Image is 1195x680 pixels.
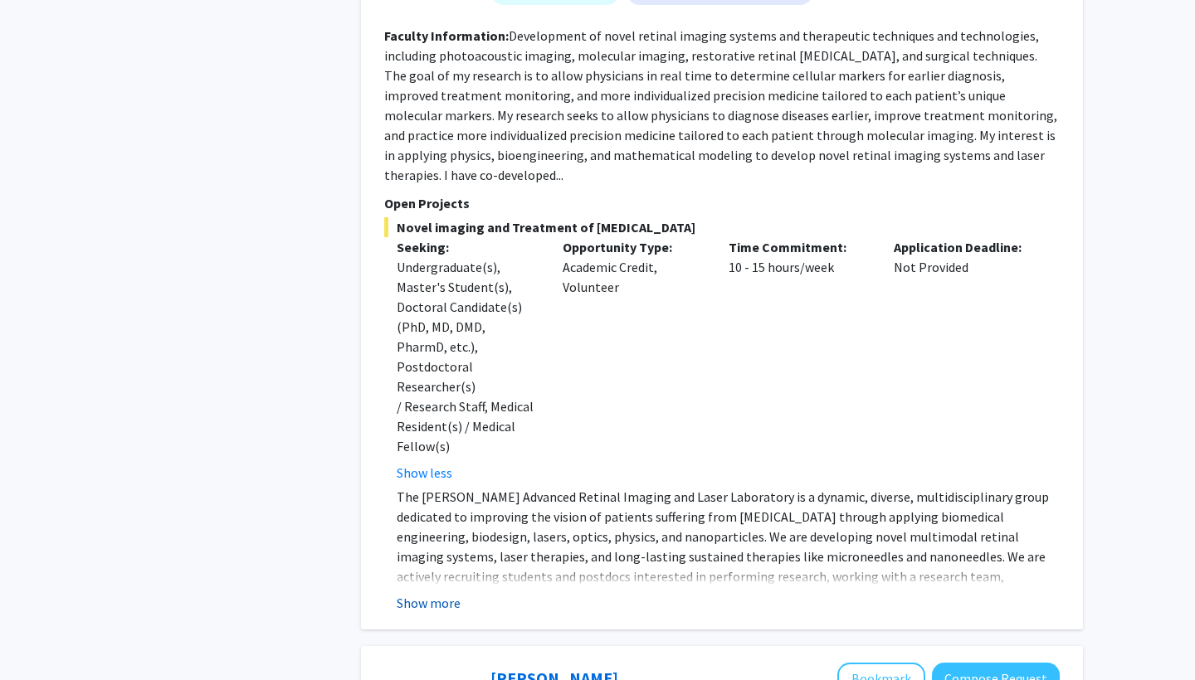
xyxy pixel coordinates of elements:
[384,27,1057,183] fg-read-more: Development of novel retinal imaging systems and therapeutic techniques and technologies, includi...
[384,27,509,44] b: Faculty Information:
[397,593,461,613] button: Show more
[894,237,1035,257] p: Application Deadline:
[384,217,1060,237] span: Novel imaging and Treatment of [MEDICAL_DATA]
[550,237,716,483] div: Academic Credit, Volunteer
[563,237,704,257] p: Opportunity Type:
[397,237,538,257] p: Seeking:
[384,193,1060,213] p: Open Projects
[716,237,882,483] div: 10 - 15 hours/week
[12,605,71,668] iframe: Chat
[397,463,452,483] button: Show less
[397,487,1060,646] p: The [PERSON_NAME] Advanced Retinal Imaging and Laser Laboratory is a dynamic, diverse, multidisci...
[881,237,1047,483] div: Not Provided
[397,257,538,456] div: Undergraduate(s), Master's Student(s), Doctoral Candidate(s) (PhD, MD, DMD, PharmD, etc.), Postdo...
[729,237,870,257] p: Time Commitment:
